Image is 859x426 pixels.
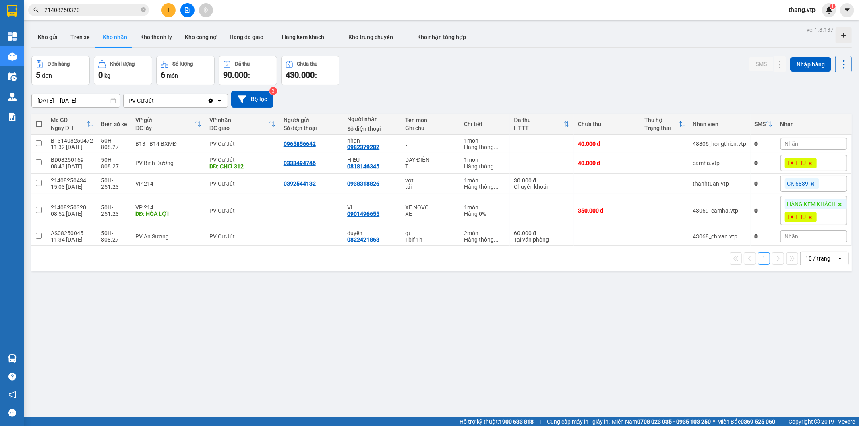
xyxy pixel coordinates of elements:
[101,121,127,127] div: Biển số xe
[51,137,93,144] div: B131408250472
[494,163,499,170] span: ...
[98,70,103,80] span: 0
[347,236,379,243] div: 0822421868
[347,211,379,217] div: 0901496655
[755,141,772,147] div: 0
[749,57,773,71] button: SMS
[248,72,251,79] span: đ
[51,125,87,131] div: Ngày ĐH
[135,160,201,166] div: PV Bình Dương
[405,184,456,190] div: túi
[167,72,178,79] span: món
[51,177,93,184] div: 21408250434
[8,72,17,81] img: warehouse-icon
[209,141,275,147] div: PV Cư Jút
[787,213,806,221] span: TX THU
[101,230,127,243] div: 50H-808.27
[405,177,456,184] div: vợt
[180,3,195,17] button: file-add
[231,91,273,108] button: Bộ lọc
[223,27,270,47] button: Hàng đã giao
[693,160,747,166] div: camha.vtp
[836,27,852,43] div: Tạo kho hàng mới
[207,97,214,104] svg: Clear value
[110,61,135,67] div: Khối lượng
[514,184,570,190] div: Chuyển khoản
[785,141,799,147] span: Nhãn
[31,56,90,85] button: Đơn hàng5đơn
[830,4,836,9] sup: 1
[135,204,201,211] div: VP 214
[8,32,17,41] img: dashboard-icon
[51,204,93,211] div: 21408250320
[32,94,120,107] input: Select a date range.
[347,163,379,170] div: 0818146345
[347,180,379,187] div: 0938318826
[464,144,506,150] div: Hàng thông thường
[405,211,456,217] div: XE
[209,117,269,123] div: VP nhận
[405,204,456,211] div: XE NOVO
[831,4,834,9] span: 1
[135,117,195,123] div: VP gửi
[135,180,201,187] div: VP 214
[8,391,16,399] span: notification
[48,61,70,67] div: Đơn hàng
[104,72,110,79] span: kg
[782,5,822,15] span: thang.vtp
[693,207,747,214] div: 43069_camha.vtp
[347,204,397,211] div: VL
[134,27,178,47] button: Kho thanh lý
[8,354,17,363] img: warehouse-icon
[347,144,379,150] div: 0982379282
[161,3,176,17] button: plus
[494,236,499,243] span: ...
[514,117,563,123] div: Đã thu
[499,418,534,425] strong: 1900 633 818
[787,159,806,167] span: TX THU
[755,233,772,240] div: 0
[755,207,772,214] div: 0
[64,27,96,47] button: Trên xe
[693,121,747,127] div: Nhân viên
[755,180,772,187] div: 0
[405,236,456,243] div: 1bif 1h
[837,255,843,262] svg: open
[223,70,248,80] span: 90.000
[269,87,277,95] sup: 3
[135,211,201,217] div: DĐ: HÒA LỢI
[347,126,397,132] div: Số điện thoại
[347,230,397,236] div: duyên
[51,117,87,123] div: Mã GD
[216,97,223,104] svg: open
[101,157,127,170] div: 50H-808.27
[51,184,93,190] div: 15:03 [DATE]
[8,409,16,417] span: message
[405,157,456,163] div: DÂY ĐIỆN
[405,125,456,131] div: Ghi chú
[156,56,215,85] button: Số lượng6món
[637,418,711,425] strong: 0708 023 035 - 0935 103 250
[31,27,64,47] button: Kho gửi
[780,121,847,127] div: Nhãn
[578,207,636,214] div: 350.000 đ
[51,144,93,150] div: 11:32 [DATE]
[405,117,456,123] div: Tên món
[209,233,275,240] div: PV Cư Jút
[693,180,747,187] div: thanhtuan.vtp
[840,3,854,17] button: caret-down
[209,180,275,187] div: PV Cư Jút
[286,70,315,80] span: 430.000
[172,61,193,67] div: Số lượng
[640,114,689,135] th: Toggle SortBy
[347,116,397,122] div: Người nhận
[51,211,93,217] div: 08:52 [DATE]
[713,420,715,423] span: ⚪️
[494,144,499,150] span: ...
[347,137,397,144] div: nhạn
[814,419,820,424] span: copyright
[578,141,636,147] div: 40.000 đ
[693,233,747,240] div: 43068_chivan.vtp
[348,34,393,40] span: Kho trung chuyển
[209,125,269,131] div: ĐC giao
